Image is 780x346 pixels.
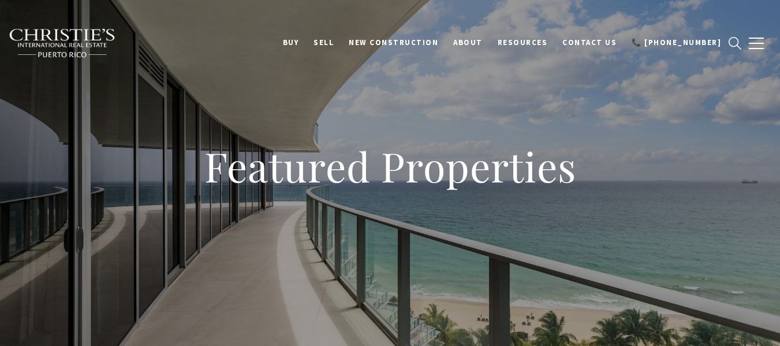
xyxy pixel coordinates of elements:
[275,32,307,54] a: BUY
[130,141,650,192] h1: Featured Properties
[306,32,341,54] a: SELL
[349,38,438,47] span: New Construction
[562,38,617,47] span: Contact Us
[490,32,555,54] a: Resources
[446,32,490,54] a: About
[9,28,116,58] img: Christie's International Real Estate black text logo
[341,32,446,54] a: New Construction
[624,32,729,54] a: 📞 [PHONE_NUMBER]
[632,38,721,47] span: 📞 [PHONE_NUMBER]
